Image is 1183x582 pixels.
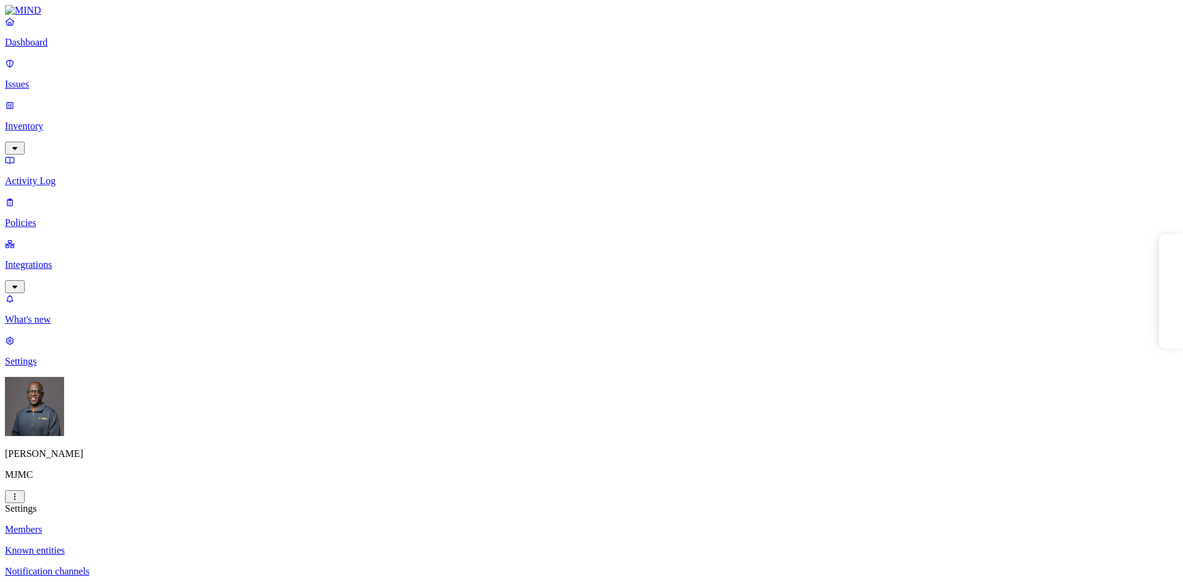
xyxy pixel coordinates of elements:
img: MIND [5,5,41,16]
p: [PERSON_NAME] [5,448,1178,459]
p: Settings [5,356,1178,367]
a: Issues [5,58,1178,90]
p: Inventory [5,121,1178,132]
a: Inventory [5,100,1178,153]
a: What's new [5,293,1178,325]
p: MJMC [5,469,1178,480]
p: Issues [5,79,1178,90]
a: Known entities [5,545,1178,556]
img: Gregory Thomas [5,377,64,436]
a: Settings [5,335,1178,367]
a: Dashboard [5,16,1178,48]
div: Settings [5,503,1178,514]
a: Members [5,524,1178,535]
p: Activity Log [5,176,1178,187]
a: Policies [5,196,1178,228]
a: Notification channels [5,566,1178,577]
a: Activity Log [5,155,1178,187]
p: Integrations [5,259,1178,270]
a: MIND [5,5,1178,16]
p: Dashboard [5,37,1178,48]
p: What's new [5,314,1178,325]
a: Integrations [5,238,1178,291]
p: Policies [5,217,1178,228]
